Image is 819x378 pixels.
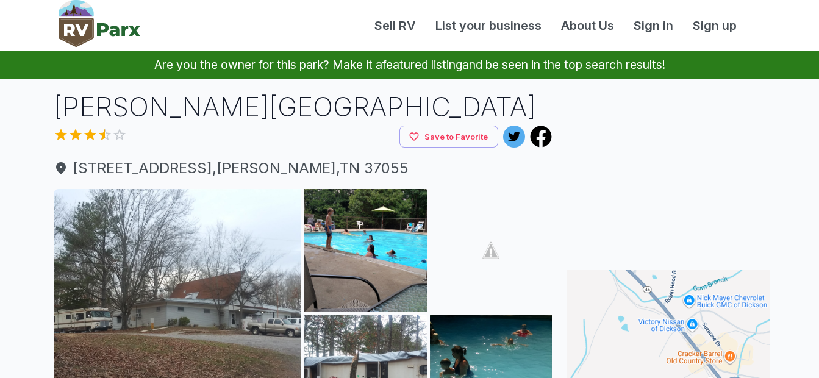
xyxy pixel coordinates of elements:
h1: [PERSON_NAME][GEOGRAPHIC_DATA] [54,88,553,126]
a: Sign in [624,16,683,35]
iframe: Advertisement [567,88,770,241]
span: [STREET_ADDRESS] , [PERSON_NAME] , TN 37055 [54,157,553,179]
img: AAcXr8qmwtydlhObmrXZLYSx1oSDy-9hJvyG4zwq4rT5DBaDWjyV_-l6Ot2F9G8MFvsq_GeomlQP7Gor9MJ5Mis6babOzJjQa... [430,189,553,312]
a: List your business [426,16,551,35]
p: Are you the owner for this park? Make it a and be seen in the top search results! [15,51,804,79]
button: Save to Favorite [399,126,498,148]
a: About Us [551,16,624,35]
img: AAcXr8rSdNQAAS-QcRKUBeZyJ4LpwKza0yvd_IjUnoHgEWS4bC2Ab1AQ3kKei0uyrik8Dv1CtqPTdxJLKN4DessPUCjDhph_O... [304,189,427,312]
a: Sign up [683,16,746,35]
a: Sell RV [365,16,426,35]
a: [STREET_ADDRESS],[PERSON_NAME],TN 37055 [54,157,553,179]
a: featured listing [382,57,462,72]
